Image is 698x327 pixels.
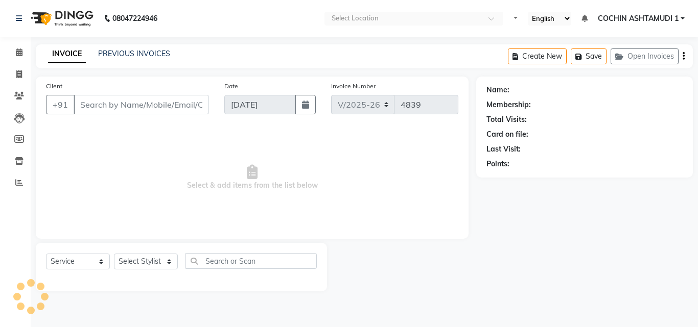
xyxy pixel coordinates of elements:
[486,159,509,169] div: Points:
[486,85,509,95] div: Name:
[98,49,170,58] a: PREVIOUS INVOICES
[571,48,607,64] button: Save
[486,114,527,125] div: Total Visits:
[611,48,679,64] button: Open Invoices
[224,82,238,91] label: Date
[46,127,458,229] span: Select & add items from the list below
[508,48,567,64] button: Create New
[332,13,379,23] div: Select Location
[598,13,679,24] span: COCHIN ASHTAMUDI 1
[331,82,376,91] label: Invoice Number
[486,144,521,155] div: Last Visit:
[46,95,75,114] button: +91
[185,253,317,269] input: Search or Scan
[46,82,62,91] label: Client
[112,4,157,33] b: 08047224946
[486,99,531,110] div: Membership:
[486,129,528,140] div: Card on file:
[26,4,96,33] img: logo
[48,45,86,63] a: INVOICE
[74,95,209,114] input: Search by Name/Mobile/Email/Code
